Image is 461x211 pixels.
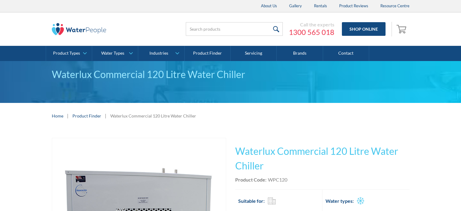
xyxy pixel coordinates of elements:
h2: Water types: [326,197,354,205]
a: Product Types [46,46,92,61]
a: Product Finder [185,46,231,61]
div: | [104,112,107,119]
a: Home [52,113,63,119]
div: Call the experts [289,22,334,28]
div: Industries [149,51,168,56]
a: Shop Online [342,22,386,36]
img: The Water People [52,23,106,35]
div: Water Types [101,51,124,56]
a: Brands [277,46,323,61]
a: 1300 565 018 [289,28,334,37]
a: Water Types [92,46,138,61]
a: Open empty cart [395,22,409,36]
div: Product Types [53,51,80,56]
strong: Product Code: [235,177,266,182]
h1: Waterlux Commercial 120 Litre Water Chiller [235,144,409,173]
a: Industries [138,46,184,61]
a: Product Finder [72,113,101,119]
a: Servicing [231,46,277,61]
input: Search products [186,22,283,36]
div: WPC120 [268,176,287,183]
a: Contact [323,46,369,61]
img: shopping cart [396,24,408,34]
h2: Suitable for: [238,197,265,205]
div: Waterlux Commercial 120 Litre Water Chiller [52,67,409,82]
div: Waterlux Commercial 120 Litre Water Chiller [110,113,196,119]
div: | [66,112,69,119]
